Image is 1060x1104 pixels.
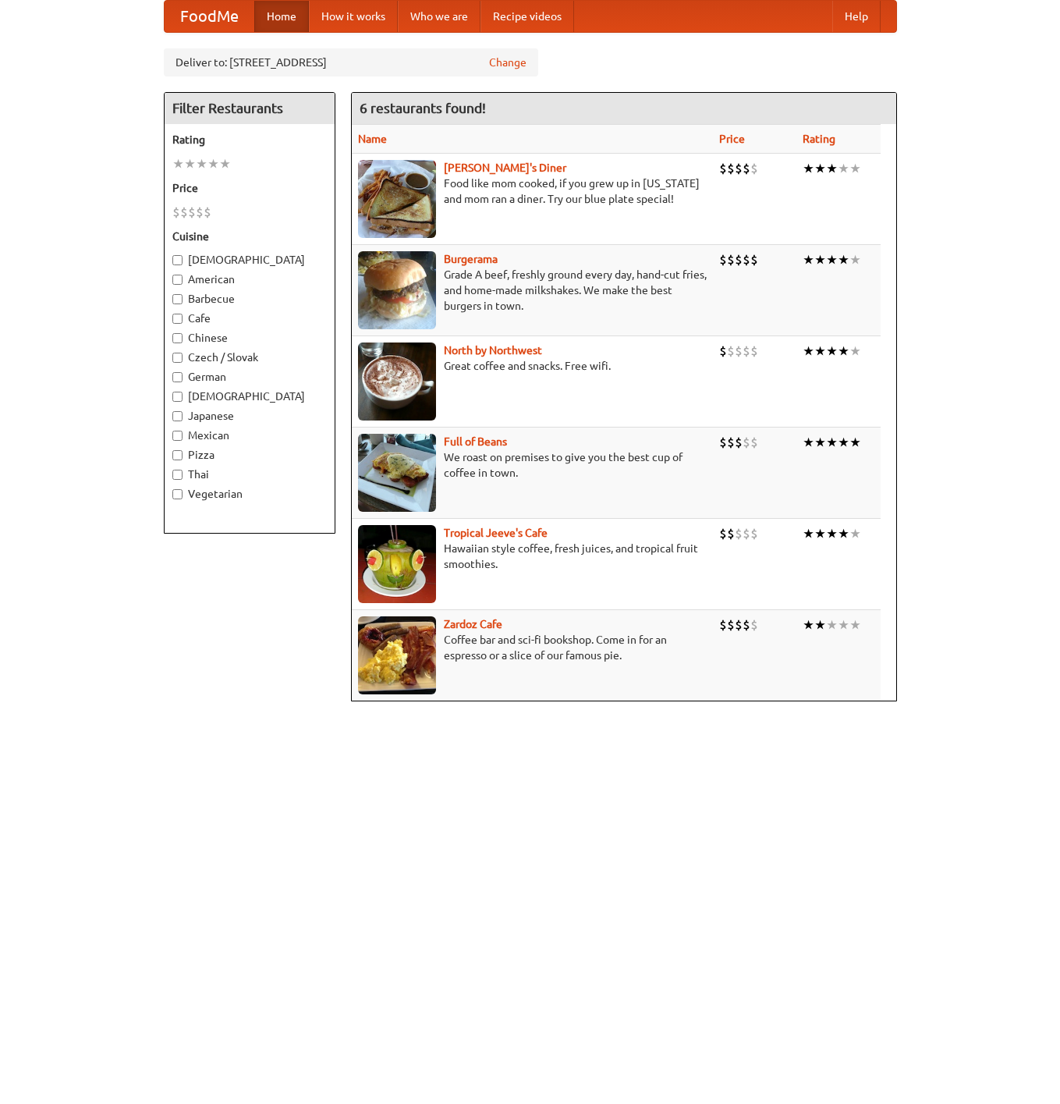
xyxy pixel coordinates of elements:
[172,330,327,346] label: Chinese
[803,434,814,451] li: ★
[719,251,727,268] li: $
[735,434,743,451] li: $
[849,434,861,451] li: ★
[838,525,849,542] li: ★
[172,272,327,287] label: American
[838,160,849,177] li: ★
[358,616,436,694] img: zardoz.jpg
[719,133,745,145] a: Price
[750,616,758,634] li: $
[398,1,480,32] a: Who we are
[172,294,183,304] input: Barbecue
[172,275,183,285] input: American
[172,314,183,324] input: Cafe
[172,229,327,244] h5: Cuisine
[743,525,750,542] li: $
[164,48,538,76] div: Deliver to: [STREET_ADDRESS]
[444,435,507,448] b: Full of Beans
[358,541,707,572] p: Hawaiian style coffee, fresh juices, and tropical fruit smoothies.
[172,486,327,502] label: Vegetarian
[172,489,183,499] input: Vegetarian
[743,160,750,177] li: $
[735,525,743,542] li: $
[172,470,183,480] input: Thai
[719,525,727,542] li: $
[444,527,548,539] a: Tropical Jeeve's Cafe
[735,616,743,634] li: $
[750,434,758,451] li: $
[196,204,204,221] li: $
[172,428,327,443] label: Mexican
[172,369,327,385] label: German
[444,253,498,265] a: Burgerama
[358,251,436,329] img: burgerama.jpg
[358,343,436,421] img: north.jpg
[207,155,219,172] li: ★
[172,255,183,265] input: [DEMOGRAPHIC_DATA]
[444,618,502,630] a: Zardoz Cafe
[254,1,309,32] a: Home
[358,358,707,374] p: Great coffee and snacks. Free wifi.
[184,155,196,172] li: ★
[172,392,183,402] input: [DEMOGRAPHIC_DATA]
[358,449,707,481] p: We roast on premises to give you the best cup of coffee in town.
[849,616,861,634] li: ★
[172,411,183,421] input: Japanese
[172,447,327,463] label: Pizza
[750,525,758,542] li: $
[750,160,758,177] li: $
[204,204,211,221] li: $
[172,180,327,196] h5: Price
[735,160,743,177] li: $
[489,55,526,70] a: Change
[814,434,826,451] li: ★
[735,343,743,360] li: $
[803,343,814,360] li: ★
[750,343,758,360] li: $
[803,251,814,268] li: ★
[803,616,814,634] li: ★
[172,389,327,404] label: [DEMOGRAPHIC_DATA]
[188,204,196,221] li: $
[849,525,861,542] li: ★
[803,525,814,542] li: ★
[803,133,835,145] a: Rating
[838,616,849,634] li: ★
[358,267,707,314] p: Grade A beef, freshly ground every day, hand-cut fries, and home-made milkshakes. We make the bes...
[735,251,743,268] li: $
[727,343,735,360] li: $
[358,176,707,207] p: Food like mom cooked, if you grew up in [US_STATE] and mom ran a diner. Try our blue plate special!
[172,291,327,307] label: Barbecue
[803,160,814,177] li: ★
[219,155,231,172] li: ★
[172,311,327,326] label: Cafe
[719,343,727,360] li: $
[743,251,750,268] li: $
[172,132,327,147] h5: Rating
[814,160,826,177] li: ★
[727,160,735,177] li: $
[727,525,735,542] li: $
[719,434,727,451] li: $
[826,525,838,542] li: ★
[814,251,826,268] li: ★
[358,525,436,603] img: jeeves.jpg
[358,632,707,663] p: Coffee bar and sci-fi bookshop. Come in for an espresso or a slice of our famous pie.
[750,251,758,268] li: $
[743,434,750,451] li: $
[165,93,335,124] h4: Filter Restaurants
[172,353,183,363] input: Czech / Slovak
[832,1,881,32] a: Help
[172,408,327,424] label: Japanese
[309,1,398,32] a: How it works
[172,467,327,482] label: Thai
[727,434,735,451] li: $
[838,251,849,268] li: ★
[727,251,735,268] li: $
[444,162,566,174] a: [PERSON_NAME]'s Diner
[814,525,826,542] li: ★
